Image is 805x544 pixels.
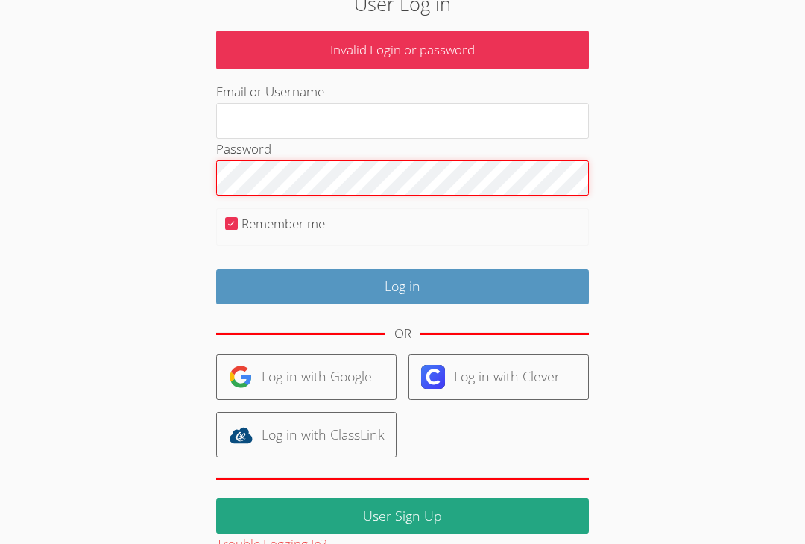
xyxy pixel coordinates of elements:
[241,216,325,233] label: Remember me
[216,31,589,71] p: Invalid Login or password
[394,324,411,346] div: OR
[216,413,397,458] a: Log in with ClassLink
[216,499,589,534] a: User Sign Up
[408,355,589,401] a: Log in with Clever
[229,366,253,390] img: google-logo-50288ca7cdecda66e5e0955fdab243c47b7ad437acaf1139b6f446037453330a.svg
[216,84,324,101] label: Email or Username
[421,366,445,390] img: clever-logo-6eab21bc6e7a338710f1a6ff85c0baf02591cd810cc4098c63d3a4b26e2feb20.svg
[216,270,589,305] input: Log in
[229,424,253,448] img: classlink-logo-d6bb404cc1216ec64c9a2012d9dc4662098be43eaf13dc465df04b49fa7ab582.svg
[216,355,397,401] a: Log in with Google
[216,141,271,158] label: Password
